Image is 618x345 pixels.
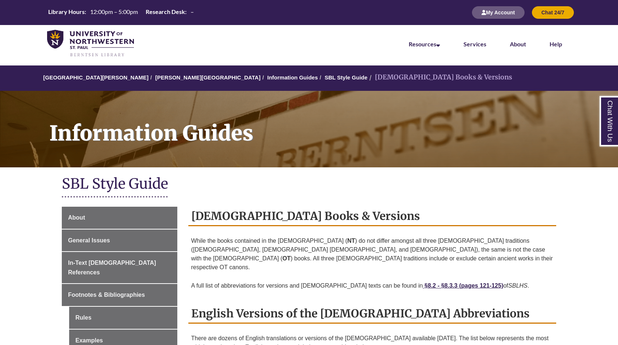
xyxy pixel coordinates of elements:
button: Chat 24/7 [532,6,574,19]
button: My Account [472,6,525,19]
a: [GEOGRAPHIC_DATA][PERSON_NAME] [43,74,149,81]
a: About [62,207,177,229]
a: SBL Style Guide [324,74,367,81]
strong: §8.2 - §8.3.3 (pages 121-125) [425,282,503,289]
h1: SBL Style Guide [62,175,556,194]
a: Hours Today [45,8,197,18]
span: General Issues [68,237,110,243]
a: Chat 24/7 [532,9,574,15]
span: In-Text [DEMOGRAPHIC_DATA] References [68,260,156,275]
a: Help [550,40,562,47]
p: A full list of abbreviations for versions and [DEMOGRAPHIC_DATA] texts can be found in of . [191,278,554,293]
span: – [191,8,194,15]
h1: Information Guides [41,91,618,158]
a: Resources [409,40,440,47]
p: While the books contained in the [DEMOGRAPHIC_DATA] ( ) do not differ amongst all three [DEMOGRAP... [191,234,554,275]
table: Hours Today [45,8,197,17]
strong: NT [347,238,355,244]
a: Services [464,40,486,47]
h2: [DEMOGRAPHIC_DATA] Books & Versions [188,207,557,226]
a: About [510,40,526,47]
th: Library Hours: [45,8,87,16]
h2: English Versions of the [DEMOGRAPHIC_DATA] Abbreviations [188,304,557,324]
li: [DEMOGRAPHIC_DATA] Books & Versions [367,72,512,83]
a: Rules [69,307,177,329]
a: §8.2 - §8.3.3 (pages 121-125) [423,282,503,289]
a: In-Text [DEMOGRAPHIC_DATA] References [62,252,177,283]
a: Information Guides [267,74,318,81]
th: Research Desk: [143,8,188,16]
span: About [68,214,85,221]
a: [PERSON_NAME][GEOGRAPHIC_DATA] [155,74,260,81]
strong: OT [283,255,291,262]
img: UNWSP Library Logo [47,30,134,57]
a: General Issues [62,230,177,252]
a: Footnotes & Bibliographies [62,284,177,306]
a: My Account [472,9,525,15]
span: Footnotes & Bibliographies [68,292,145,298]
em: SBLHS [508,282,528,289]
span: 12:00pm – 5:00pm [90,8,138,15]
